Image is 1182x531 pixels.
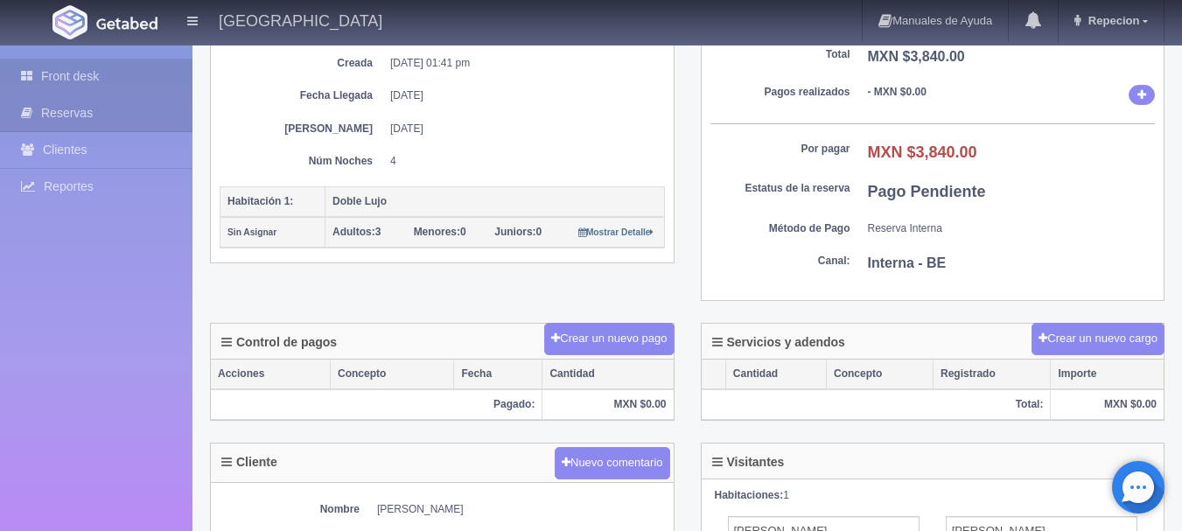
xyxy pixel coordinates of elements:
[712,456,785,469] h4: Visitantes
[331,360,454,389] th: Concepto
[542,360,674,389] th: Cantidad
[555,447,670,479] button: Nuevo comentario
[494,226,542,238] span: 0
[578,226,654,238] a: Mostrar Detalle
[414,226,460,238] strong: Menores:
[390,56,652,71] dd: [DATE] 01:41 pm
[868,143,977,161] b: MXN $3,840.00
[868,183,986,200] b: Pago Pendiente
[211,389,542,420] th: Pagado:
[710,142,850,157] dt: Por pagar
[868,255,947,270] b: Interna - BE
[220,502,360,517] dt: Nombre
[96,17,157,30] img: Getabed
[52,5,87,39] img: Getabed
[578,227,654,237] small: Mostrar Detalle
[211,360,331,389] th: Acciones
[715,489,784,501] strong: Habitaciones:
[325,186,665,217] th: Doble Lujo
[827,360,934,389] th: Concepto
[710,47,850,62] dt: Total
[233,122,373,136] dt: [PERSON_NAME]
[494,226,535,238] strong: Juniors:
[219,9,382,31] h4: [GEOGRAPHIC_DATA]
[542,389,674,420] th: MXN $0.00
[1051,360,1164,389] th: Importe
[390,122,652,136] dd: [DATE]
[710,181,850,196] dt: Estatus de la reserva
[868,49,965,64] b: MXN $3,840.00
[868,221,1156,236] dd: Reserva Interna
[715,488,1151,503] div: 1
[702,389,1051,420] th: Total:
[233,88,373,103] dt: Fecha Llegada
[233,56,373,71] dt: Creada
[414,226,466,238] span: 0
[332,226,375,238] strong: Adultos:
[390,154,652,169] dd: 4
[725,360,826,389] th: Cantidad
[332,226,381,238] span: 3
[221,456,277,469] h4: Cliente
[868,86,927,98] b: - MXN $0.00
[710,221,850,236] dt: Método de Pago
[544,323,674,355] button: Crear un nuevo pago
[227,195,293,207] b: Habitación 1:
[221,336,337,349] h4: Control de pagos
[390,88,652,103] dd: [DATE]
[934,360,1051,389] th: Registrado
[712,336,845,349] h4: Servicios y adendos
[227,227,276,237] small: Sin Asignar
[233,154,373,169] dt: Núm Noches
[454,360,542,389] th: Fecha
[710,85,850,100] dt: Pagos realizados
[377,502,665,517] dd: [PERSON_NAME]
[710,254,850,269] dt: Canal:
[1032,323,1165,355] button: Crear un nuevo cargo
[1051,389,1164,420] th: MXN $0.00
[1084,14,1140,27] span: Repecion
